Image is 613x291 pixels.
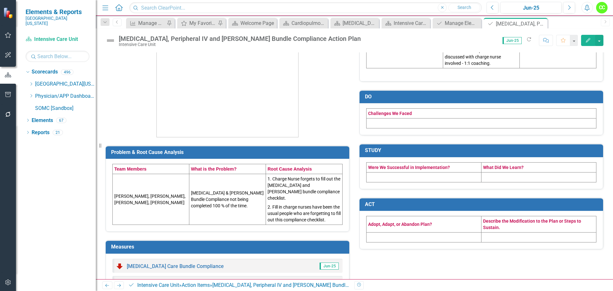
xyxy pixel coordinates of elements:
a: My Favorites [179,19,216,27]
span: Team Members [114,166,147,172]
a: Welcome Page [230,19,275,27]
div: [MEDICAL_DATA] - DCI (Contracted Staff) Dashboard [343,19,377,27]
a: SOMC [Sandbox] [35,105,96,112]
a: Intensive Care Unit [26,36,89,43]
div: Cardiopulmonary Rehab Dashboard [291,19,326,27]
span: Elements & Reports [26,8,89,16]
h3: Problem & Root Cause Analysis [111,149,346,155]
div: My Favorites [189,19,216,27]
input: Search Below... [26,51,89,62]
div: 496 [61,69,73,75]
a: Scorecards [32,68,58,76]
img: Below Plan [116,262,124,270]
div: [MEDICAL_DATA], Peripheral IV and [PERSON_NAME] Bundle Compliance Action Plan [212,282,403,288]
a: Action Items [182,282,210,288]
button: Jun-25 [500,2,562,13]
span: Adopt, Adapt, or Abandon Plan? [368,222,432,227]
img: Not Defined [105,35,116,46]
div: Welcome Page [240,19,275,27]
button: Search [448,3,480,12]
span: What is the Problem? [191,166,237,172]
a: Reports [32,129,49,136]
input: Search ClearPoint... [129,2,482,13]
div: » » [128,282,350,289]
div: Intensive Care Unit Dashboard [394,19,428,27]
h3: ACT [365,202,600,207]
span: Jun-25 [503,37,522,44]
p: 2. All missed completions will be discussed with charge nurse involved - 1:1 coaching. [445,46,518,66]
a: Intensive Care Unit [137,282,179,288]
span: Root Cause Analysis [268,166,312,172]
span: Challenges We Faced [368,111,412,116]
small: [GEOGRAPHIC_DATA][US_STATE] [26,16,89,26]
a: Elements [32,117,53,124]
a: [MEDICAL_DATA] - DCI (Contracted Staff) Dashboard [332,19,377,27]
a: [MEDICAL_DATA] Care Bundle Compliance [127,263,224,269]
div: [MEDICAL_DATA], Peripheral IV and [PERSON_NAME] Bundle Compliance Action Plan [496,20,546,28]
div: Manage Elements [445,19,480,27]
p: 1. Charge Nurse forgets to fill out the [MEDICAL_DATA] and [PERSON_NAME] bundle compliance checkl... [268,176,341,203]
span: Jun-25 [320,263,339,270]
button: CC [596,2,608,13]
span: What Did We Learn? [483,165,524,170]
a: [GEOGRAPHIC_DATA][US_STATE] [35,80,96,88]
a: Physician/APP Dashboards [35,93,96,100]
span: Describe the Modification to the Plan or Steps to Sustain. [483,218,581,230]
div: Jun-25 [503,4,559,12]
div: Intensive Care Unit [119,42,361,47]
img: ClearPoint Strategy [3,7,14,18]
a: Intensive Care Unit Dashboard [383,19,428,27]
div: 67 [56,118,66,123]
h3: Measures [111,244,346,250]
span: Were We Successful in Implementation? [368,165,450,170]
td: [PERSON_NAME], [PERSON_NAME], [PERSON_NAME], [PERSON_NAME] [113,174,189,225]
span: Search [458,5,471,10]
a: Manage Reports [128,19,165,27]
div: 21 [53,130,63,135]
a: Manage Elements [434,19,480,27]
td: [MEDICAL_DATA] & [PERSON_NAME] Bundle Compliance not being completed 100 % of the time. [189,174,266,225]
p: 2. Fill in charge nurses have been the usual people who are forgetting to fill out this complianc... [268,203,341,223]
h3: DO [365,94,600,100]
div: [MEDICAL_DATA], Peripheral IV and [PERSON_NAME] Bundle Compliance Action Plan [119,35,361,42]
div: Manage Reports [138,19,165,27]
a: Cardiopulmonary Rehab Dashboard [281,19,326,27]
h3: STUDY [365,148,600,153]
